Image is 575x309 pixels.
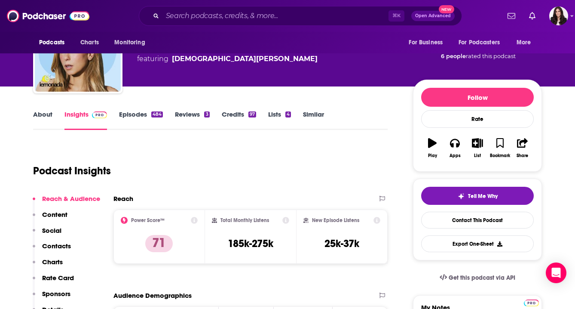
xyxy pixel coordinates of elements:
[421,235,534,252] button: Export One-Sheet
[303,110,324,130] a: Similar
[175,110,209,130] a: Reviews3
[7,8,89,24] img: Podchaser - Follow, Share and Rate Podcasts
[403,34,453,51] button: open menu
[42,195,100,203] p: Reach & Audience
[489,133,511,164] button: Bookmark
[222,110,256,130] a: Credits97
[443,133,466,164] button: Apps
[248,111,256,117] div: 97
[459,37,500,49] span: For Podcasters
[228,237,273,250] h3: 185k-275k
[151,111,163,117] div: 484
[172,54,318,64] a: Iliza Shlesinger
[42,258,63,266] p: Charts
[33,226,61,242] button: Social
[33,258,63,274] button: Charts
[450,153,461,158] div: Apps
[42,242,71,250] p: Contacts
[421,212,534,229] a: Contact This Podcast
[524,298,539,306] a: Pro website
[549,6,568,25] button: Show profile menu
[388,10,404,22] span: ⌘ K
[433,267,522,288] a: Get this podcast via API
[421,133,443,164] button: Play
[517,153,528,158] div: Share
[33,110,52,130] a: About
[33,210,67,226] button: Content
[80,37,99,49] span: Charts
[312,217,359,223] h2: New Episode Listens
[137,54,318,64] span: featuring
[458,193,465,200] img: tell me why sparkle
[439,5,454,13] span: New
[42,290,70,298] p: Sponsors
[415,14,451,18] span: Open Advanced
[524,300,539,306] img: Podchaser Pro
[549,6,568,25] span: Logged in as RebeccaShapiro
[42,274,74,282] p: Rate Card
[466,133,489,164] button: List
[162,9,388,23] input: Search podcasts, credits, & more...
[421,110,534,128] div: Rate
[220,217,269,223] h2: Total Monthly Listens
[33,242,71,258] button: Contacts
[39,37,64,49] span: Podcasts
[139,6,462,26] div: Search podcasts, credits, & more...
[108,34,156,51] button: open menu
[285,111,291,117] div: 4
[449,274,515,281] span: Get this podcast via API
[411,11,455,21] button: Open AdvancedNew
[490,153,510,158] div: Bookmark
[113,291,192,300] h2: Audience Demographics
[145,235,173,252] p: 71
[113,195,133,203] h2: Reach
[466,53,516,59] span: rated this podcast
[119,110,163,130] a: Episodes484
[441,53,466,59] span: 6 people
[268,110,291,130] a: Lists4
[33,195,100,210] button: Reach & Audience
[517,37,531,49] span: More
[511,34,542,51] button: open menu
[468,193,498,200] span: Tell Me Why
[324,237,359,250] h3: 25k-37k
[75,34,104,51] a: Charts
[92,111,107,118] img: Podchaser Pro
[131,217,165,223] h2: Power Score™
[511,133,534,164] button: Share
[421,88,534,107] button: Follow
[33,34,76,51] button: open menu
[114,37,145,49] span: Monitoring
[453,34,512,51] button: open menu
[204,111,209,117] div: 3
[64,110,107,130] a: InsightsPodchaser Pro
[42,210,67,219] p: Content
[33,164,111,177] h1: Podcast Insights
[549,6,568,25] img: User Profile
[428,153,437,158] div: Play
[421,187,534,205] button: tell me why sparkleTell Me Why
[546,263,566,283] div: Open Intercom Messenger
[526,9,539,23] a: Show notifications dropdown
[474,153,481,158] div: List
[33,274,74,290] button: Rate Card
[137,43,318,64] div: A weekly podcast
[33,290,70,306] button: Sponsors
[504,9,519,23] a: Show notifications dropdown
[409,37,443,49] span: For Business
[42,226,61,235] p: Social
